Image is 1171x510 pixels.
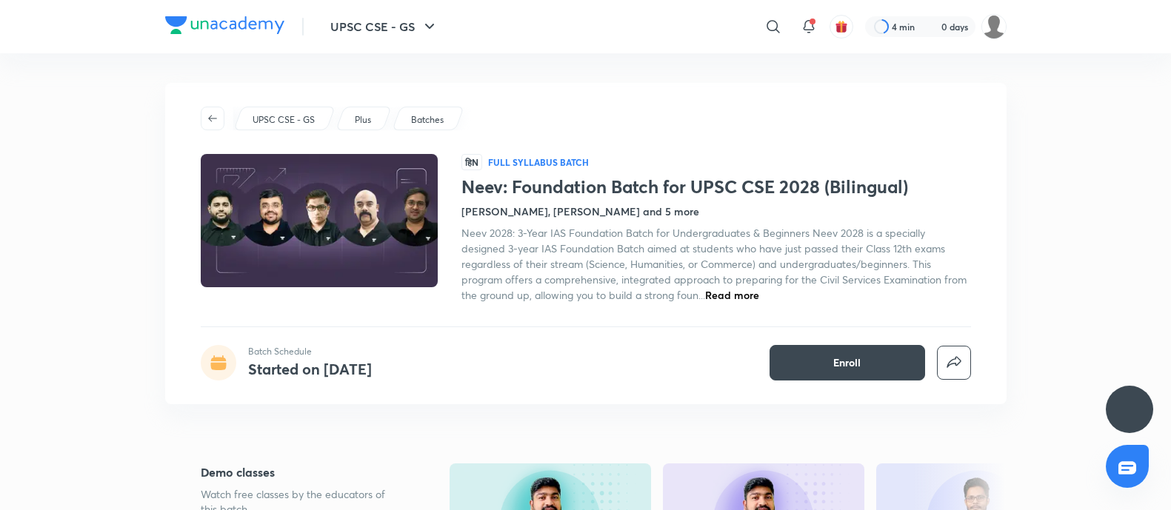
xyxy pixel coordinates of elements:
h4: Started on [DATE] [248,359,372,379]
img: Company Logo [165,16,284,34]
span: Read more [705,288,759,302]
img: ttu [1121,400,1138,418]
h4: [PERSON_NAME], [PERSON_NAME] and 5 more [461,204,699,219]
button: avatar [830,15,853,38]
a: Plus [352,113,373,127]
button: UPSC CSE - GS [321,12,447,41]
p: UPSC CSE - GS [253,113,315,127]
img: streak [924,19,938,34]
p: Batches [411,113,444,127]
img: Piali K [981,14,1007,39]
p: Plus [355,113,371,127]
p: Batch Schedule [248,345,372,358]
span: Enroll [833,355,861,370]
img: Thumbnail [198,152,439,289]
span: हिN [461,154,482,170]
button: Enroll [770,345,925,380]
h1: Neev: Foundation Batch for UPSC CSE 2028 (Bilingual) [461,176,971,198]
h5: Demo classes [201,463,402,481]
a: UPSC CSE - GS [250,113,317,127]
span: Neev 2028: 3-Year IAS Foundation Batch for Undergraduates & Beginners Neev 2028 is a specially de... [461,226,967,302]
a: Company Logo [165,16,284,38]
p: Full Syllabus Batch [488,156,589,168]
img: avatar [835,20,848,33]
a: Batches [408,113,446,127]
